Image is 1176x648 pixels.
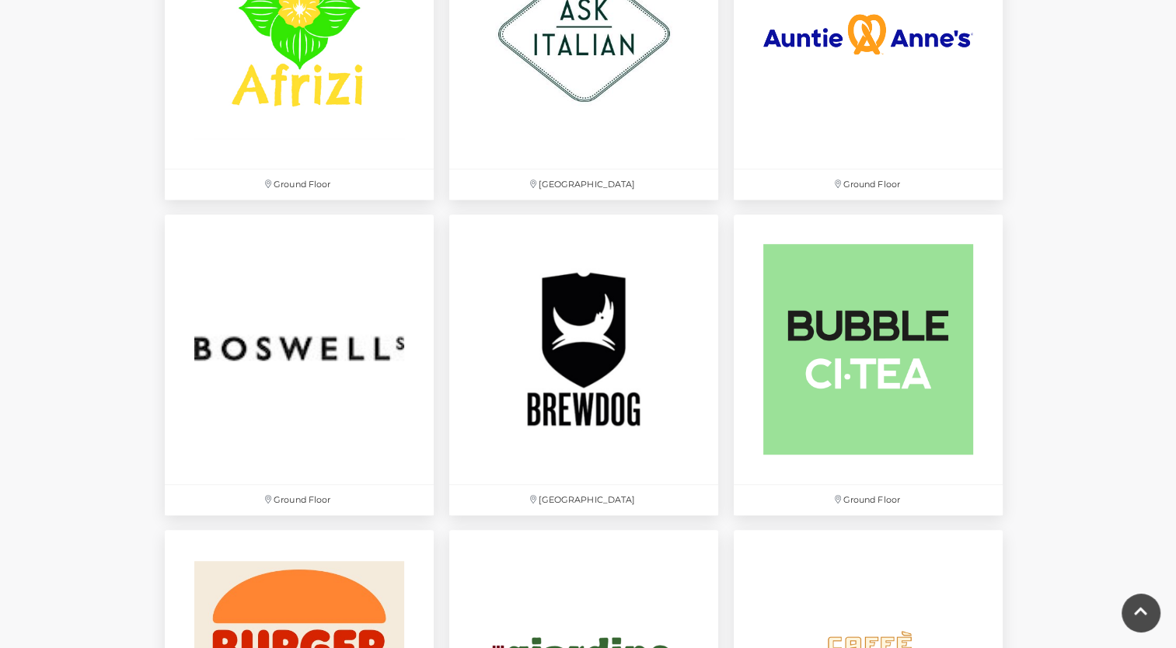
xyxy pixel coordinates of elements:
[165,485,434,515] p: Ground Floor
[449,485,718,515] p: [GEOGRAPHIC_DATA]
[165,169,434,200] p: Ground Floor
[449,169,718,200] p: [GEOGRAPHIC_DATA]
[441,207,726,522] a: [GEOGRAPHIC_DATA]
[734,485,1003,515] p: Ground Floor
[726,207,1010,522] a: Ground Floor
[734,169,1003,200] p: Ground Floor
[157,207,441,522] a: Ground Floor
